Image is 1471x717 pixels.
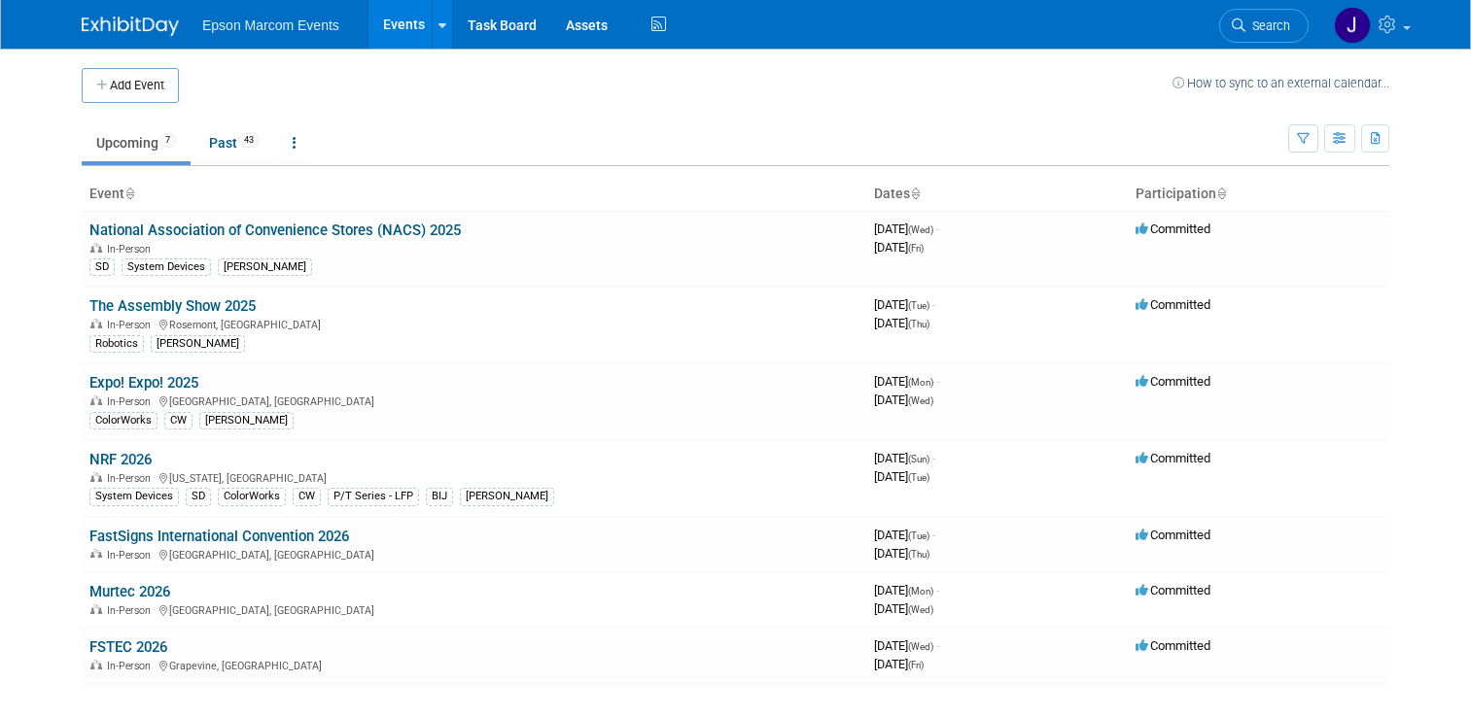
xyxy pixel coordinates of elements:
div: [PERSON_NAME] [218,258,312,276]
span: - [936,222,939,236]
a: Sort by Participation Type [1216,186,1226,201]
span: Search [1245,18,1290,33]
img: In-Person Event [90,319,102,328]
span: - [932,528,935,542]
a: Search [1219,9,1309,43]
div: [PERSON_NAME] [199,412,294,429]
span: [DATE] [874,451,935,465]
span: [DATE] [874,222,939,236]
div: CW [293,488,321,505]
span: (Mon) [908,586,933,597]
div: Grapevine, [GEOGRAPHIC_DATA] [89,657,858,672]
span: [DATE] [874,601,933,616]
span: Epson Marcom Events [202,17,339,33]
span: [DATE] [874,316,929,330]
div: [PERSON_NAME] [151,335,245,353]
div: System Devices [122,258,211,276]
span: 43 [238,133,260,148]
span: Committed [1136,528,1210,542]
span: Committed [1136,222,1210,236]
span: (Wed) [908,641,933,652]
span: 7 [159,133,176,148]
img: In-Person Event [90,243,102,253]
img: Jenny Gowers [1334,7,1371,44]
img: ExhibitDay [82,17,179,36]
span: [DATE] [874,240,924,255]
a: Expo! Expo! 2025 [89,374,198,392]
span: Committed [1136,451,1210,465]
span: (Fri) [908,243,924,254]
span: (Thu) [908,319,929,329]
span: [DATE] [874,657,924,671]
span: In-Person [107,395,157,408]
span: In-Person [107,660,157,672]
div: SD [89,258,115,276]
span: (Tue) [908,472,929,483]
th: Event [82,178,866,211]
span: Committed [1136,374,1210,389]
span: In-Person [107,549,157,562]
a: Sort by Start Date [910,186,920,201]
div: [PERSON_NAME] [460,488,554,505]
span: In-Person [107,319,157,331]
button: Add Event [82,68,179,103]
a: FastSigns International Convention 2026 [89,528,349,545]
div: System Devices [89,488,179,505]
span: In-Person [107,604,157,617]
span: [DATE] [874,297,935,312]
div: [GEOGRAPHIC_DATA], [GEOGRAPHIC_DATA] [89,546,858,562]
span: [DATE] [874,469,929,484]
span: - [936,638,939,653]
div: SD [186,488,211,505]
div: ColorWorks [89,412,158,429]
img: In-Person Event [90,549,102,559]
span: [DATE] [874,393,933,407]
span: (Mon) [908,377,933,388]
span: In-Person [107,243,157,256]
div: [GEOGRAPHIC_DATA], [GEOGRAPHIC_DATA] [89,601,858,617]
span: [DATE] [874,638,939,653]
span: (Fri) [908,660,924,670]
a: Past43 [194,124,274,161]
a: National Association of Convenience Stores (NACS) 2025 [89,222,461,239]
span: - [932,451,935,465]
div: BIJ [426,488,453,505]
th: Dates [866,178,1128,211]
span: - [936,583,939,597]
div: P/T Series - LFP [328,488,419,505]
span: - [936,374,939,389]
a: NRF 2026 [89,451,152,468]
div: [GEOGRAPHIC_DATA], [GEOGRAPHIC_DATA] [89,393,858,408]
div: ColorWorks [218,488,286,505]
img: In-Person Event [90,660,102,669]
a: The Assembly Show 2025 [89,297,256,315]
span: (Wed) [908,395,933,406]
span: Committed [1136,638,1210,653]
span: [DATE] [874,528,935,542]
span: (Sun) [908,454,929,464]
div: CW [164,412,193,429]
span: (Tue) [908,300,929,311]
span: Committed [1136,297,1210,312]
img: In-Person Event [90,472,102,482]
img: In-Person Event [90,604,102,614]
span: (Thu) [908,549,929,560]
span: [DATE] [874,583,939,597]
img: In-Person Event [90,395,102,405]
span: In-Person [107,472,157,485]
span: - [932,297,935,312]
th: Participation [1128,178,1389,211]
span: (Tue) [908,530,929,541]
span: [DATE] [874,546,929,561]
a: How to sync to an external calendar... [1173,76,1389,90]
span: [DATE] [874,374,939,389]
span: (Wed) [908,224,933,235]
div: Rosemont, [GEOGRAPHIC_DATA] [89,316,858,331]
a: Upcoming7 [82,124,191,161]
a: Sort by Event Name [124,186,134,201]
span: (Wed) [908,604,933,615]
a: FSTEC 2026 [89,638,167,656]
a: Murtec 2026 [89,583,170,600]
span: Committed [1136,583,1210,597]
div: [US_STATE], [GEOGRAPHIC_DATA] [89,469,858,485]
